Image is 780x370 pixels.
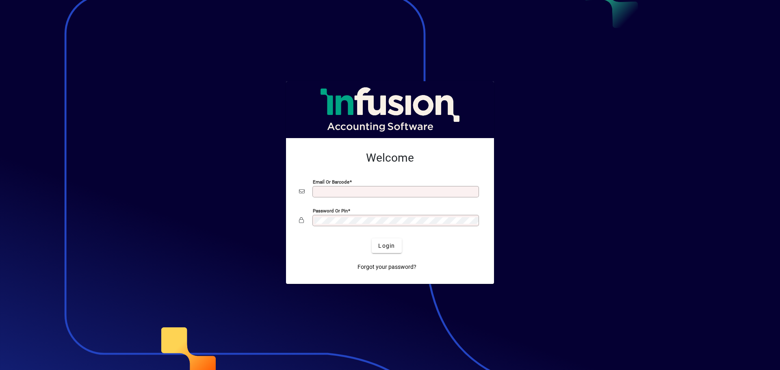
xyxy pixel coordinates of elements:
[372,238,401,253] button: Login
[378,242,395,250] span: Login
[299,151,481,165] h2: Welcome
[313,208,348,214] mat-label: Password or Pin
[313,179,349,185] mat-label: Email or Barcode
[357,263,416,271] span: Forgot your password?
[354,260,420,274] a: Forgot your password?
